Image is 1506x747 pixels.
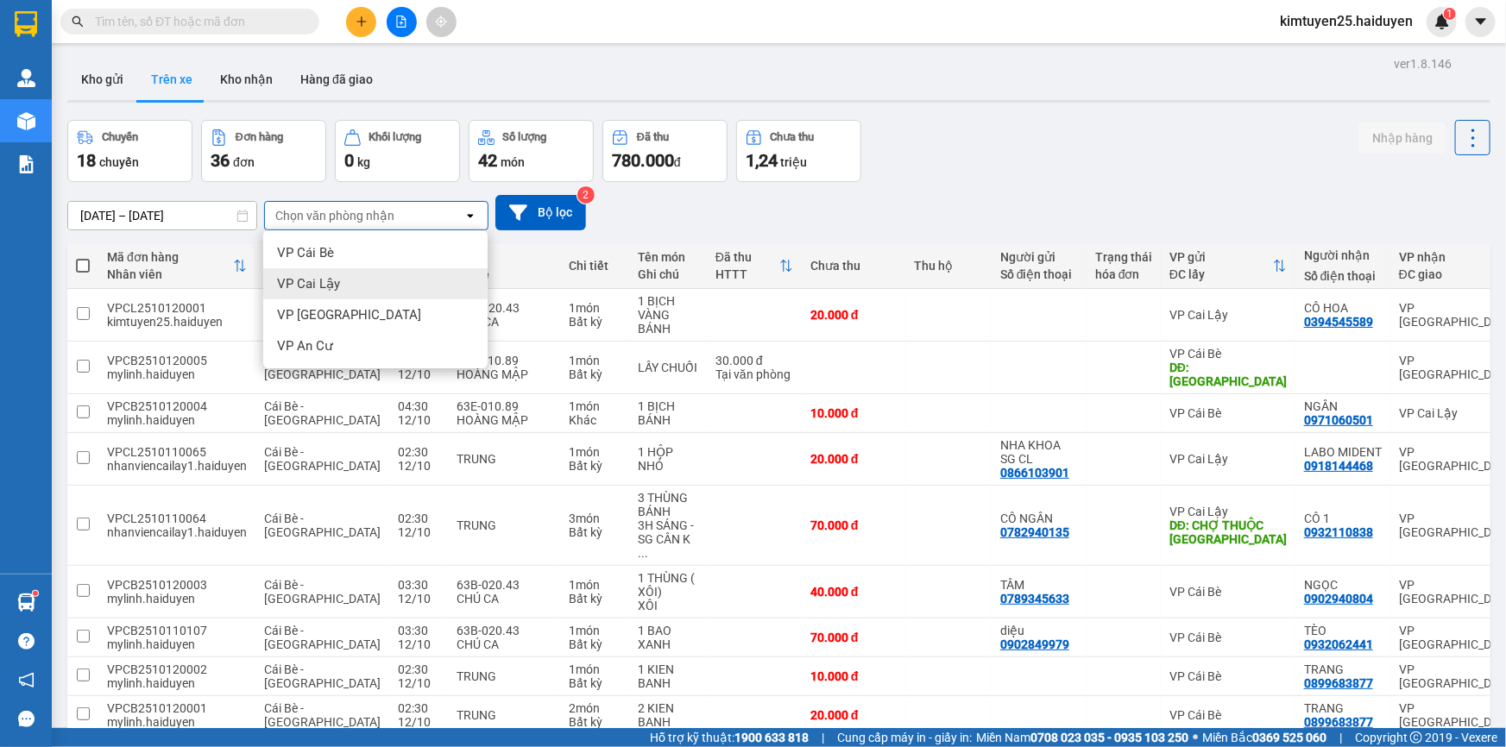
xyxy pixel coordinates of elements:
button: aim [426,7,457,37]
span: 1 [1446,8,1452,20]
span: triệu [780,155,807,169]
div: TRUNG [457,669,551,683]
div: 0899683877 [1304,715,1373,729]
div: 1 KIEN BANH [638,662,698,690]
div: 1 món [569,399,621,413]
div: 03:30 [398,624,439,637]
div: TRANG [1304,662,1382,676]
div: TÂM [1000,578,1078,592]
svg: open [463,209,477,223]
div: Chi tiết [569,259,621,273]
span: Miền Nam [976,728,1188,747]
div: VP Cái Bè [1169,669,1287,683]
button: Nhập hàng [1358,122,1446,154]
span: plus [356,16,368,28]
div: 03:30 [398,578,439,592]
button: Hàng đã giao [287,59,387,100]
div: 02:30 [398,662,439,676]
span: caret-down [1473,14,1489,29]
img: warehouse-icon [17,112,35,130]
div: nhanviencailay1.haiduyen [107,525,247,539]
div: 1 món [569,301,621,315]
div: 20.000 [110,111,289,135]
div: NGÂN [1304,399,1382,413]
strong: 0708 023 035 - 0935 103 250 [1030,731,1188,744]
div: Tại văn phòng [715,367,793,381]
div: 0902849979 [1000,637,1069,651]
div: 0782940135 [1000,525,1069,539]
div: 04:30 [398,399,439,413]
img: warehouse-icon [17,593,35,612]
div: 1 BỊCH VÀNG BÁNH [638,294,698,336]
div: VP Cai Lậy [15,15,100,56]
th: Toggle SortBy [98,243,255,289]
span: chuyến [99,155,139,169]
div: TRUNG [457,518,551,532]
ul: Menu [263,230,488,368]
div: 0394545589 [112,77,287,101]
div: Người gửi [1000,250,1078,264]
div: 0899683877 [1304,676,1373,690]
div: NGỌC [1304,578,1382,592]
div: VP Cai Lậy [1169,505,1287,518]
div: 3H SÁNG - SG CÂN KG TÍNH TIỀN LẠI GIÚP EM NHAAAAAA [638,518,698,560]
span: món [501,155,525,169]
span: copyright [1410,731,1422,744]
div: Bất kỳ [569,676,621,690]
strong: 0369 525 060 [1252,731,1326,744]
div: XÔI [638,599,698,612]
span: 780.000 [612,150,674,171]
div: 20.000 đ [810,308,897,322]
div: mylinh.haiduyen [107,676,247,690]
button: Bộ lọc [495,195,586,230]
div: TÈO [1304,624,1382,637]
div: mylinh.haiduyen [107,413,247,427]
div: Đã thu [637,131,669,143]
span: VP Cai Lậy [277,275,340,292]
div: 70.000 đ [810,518,897,532]
span: VP Cái Bè [277,244,334,261]
div: 1 món [569,578,621,592]
div: VPCL2510110064 [107,512,247,525]
div: VPCB2510110107 [107,624,247,637]
div: 12/10 [398,715,439,729]
span: | [1339,728,1342,747]
div: HOÀNG MẬP [457,413,551,427]
div: Đã thu [715,250,779,264]
input: Select a date range. [68,202,256,229]
div: Tài xế [457,267,551,281]
div: VP Cái Bè [1169,708,1287,722]
span: Cái Bè - [GEOGRAPHIC_DATA] [264,512,381,539]
div: CÔ HOA [112,56,287,77]
div: VP Cái Bè [1169,585,1287,599]
button: Kho gửi [67,59,137,100]
div: 12/10 [398,592,439,606]
span: VP [GEOGRAPHIC_DATA] [277,306,421,323]
div: Chọn văn phòng nhận [275,207,394,224]
div: Bất kỳ [569,715,621,729]
div: Số điện thoại [1304,269,1382,283]
div: Nhân viên [107,267,233,281]
span: Gửi: [15,16,41,35]
span: kimtuyen25.haiduyen [1266,10,1427,32]
th: Toggle SortBy [1161,243,1295,289]
img: logo-vxr [15,11,37,37]
div: Bất kỳ [569,367,621,381]
div: VPCB2510120001 [107,701,247,715]
span: aim [435,16,447,28]
span: 36 [211,150,230,171]
span: 42 [478,150,497,171]
span: Cái Bè - [GEOGRAPHIC_DATA] [264,578,381,606]
div: Bất kỳ [569,315,621,329]
div: DĐ: ĐÔNG HÒA [1169,361,1287,388]
div: NHA KHOA SG CL [1000,438,1078,466]
div: VPCB2510120003 [107,578,247,592]
div: VP gửi [1169,250,1273,264]
input: Tìm tên, số ĐT hoặc mã đơn [95,12,299,31]
button: Đơn hàng36đơn [201,120,326,182]
div: VP Cai Lậy [1169,308,1287,322]
div: 12/10 [398,637,439,651]
span: ⚪️ [1193,734,1198,741]
div: Trạng thái [1095,250,1152,264]
span: search [72,16,84,28]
